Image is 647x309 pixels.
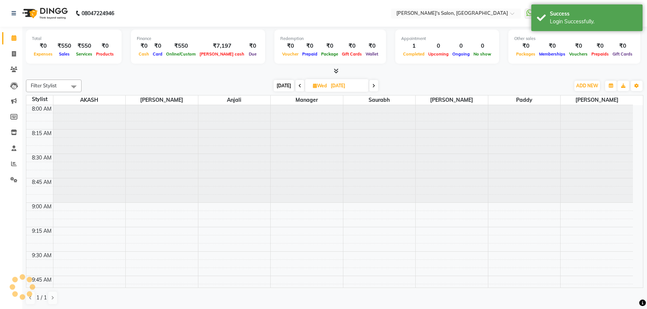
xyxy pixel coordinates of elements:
span: Wallet [364,51,380,57]
span: Card [151,51,164,57]
div: ₹550 [74,42,94,50]
div: ₹550 [164,42,198,50]
div: ₹0 [537,42,567,50]
img: logo [19,3,70,24]
div: 9:00 AM [30,203,53,211]
span: Ongoing [450,51,472,57]
div: 0 [472,42,493,50]
div: 9:30 AM [30,252,53,259]
span: Filter Stylist [31,83,57,88]
div: Success [550,10,637,18]
div: Redemption [280,36,380,42]
span: No show [472,51,493,57]
div: ₹0 [280,42,300,50]
span: Services [74,51,94,57]
div: ₹0 [94,42,116,50]
span: Package [319,51,340,57]
span: Vouchers [567,51,590,57]
span: Expenses [32,51,55,57]
div: 9:45 AM [30,276,53,284]
div: ₹0 [151,42,164,50]
div: ₹0 [611,42,634,50]
span: Manager [271,95,343,105]
span: [PERSON_NAME] [126,95,198,105]
span: [PERSON_NAME] [416,95,488,105]
div: Login Successfully. [550,18,637,26]
button: ADD NEW [574,81,600,91]
div: ₹0 [246,42,259,50]
div: ₹550 [55,42,74,50]
span: Packages [514,51,537,57]
span: [PERSON_NAME] cash [198,51,246,57]
span: Cash [137,51,151,57]
span: Gift Cards [611,51,634,57]
span: Voucher [280,51,300,57]
span: Upcoming [426,51,450,57]
input: 2025-09-03 [329,80,366,91]
span: Online/Custom [164,51,198,57]
span: ADD NEW [576,83,598,88]
div: 1 [401,42,426,50]
div: 0 [450,42,472,50]
span: Saurabh [343,95,416,105]
div: Other sales [514,36,634,42]
span: Paddy [488,95,561,105]
div: ₹7,197 [198,42,246,50]
span: Sales [57,51,72,57]
b: 08047224946 [82,3,114,24]
div: 9:15 AM [30,227,53,235]
div: 8:45 AM [30,178,53,186]
div: Finance [137,36,259,42]
span: Memberships [537,51,567,57]
div: ₹0 [300,42,319,50]
div: ₹0 [364,42,380,50]
span: Prepaids [590,51,611,57]
div: Stylist [26,95,53,103]
div: ₹0 [32,42,55,50]
span: Prepaid [300,51,319,57]
span: Products [94,51,116,57]
span: Anjali [198,95,271,105]
div: 0 [426,42,450,50]
span: AKASH [53,95,126,105]
div: Appointment [401,36,493,42]
div: ₹0 [137,42,151,50]
div: ₹0 [340,42,364,50]
span: [DATE] [274,80,294,91]
div: ₹0 [567,42,590,50]
span: Due [247,51,258,57]
span: [PERSON_NAME] [561,95,633,105]
div: Total [32,36,116,42]
div: ₹0 [514,42,537,50]
div: ₹0 [590,42,611,50]
span: Wed [311,83,329,88]
span: Completed [401,51,426,57]
div: 8:00 AM [30,105,53,113]
div: 8:15 AM [30,130,53,137]
div: 8:30 AM [30,154,53,162]
span: 1 / 1 [36,294,47,302]
span: Gift Cards [340,51,364,57]
div: ₹0 [319,42,340,50]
